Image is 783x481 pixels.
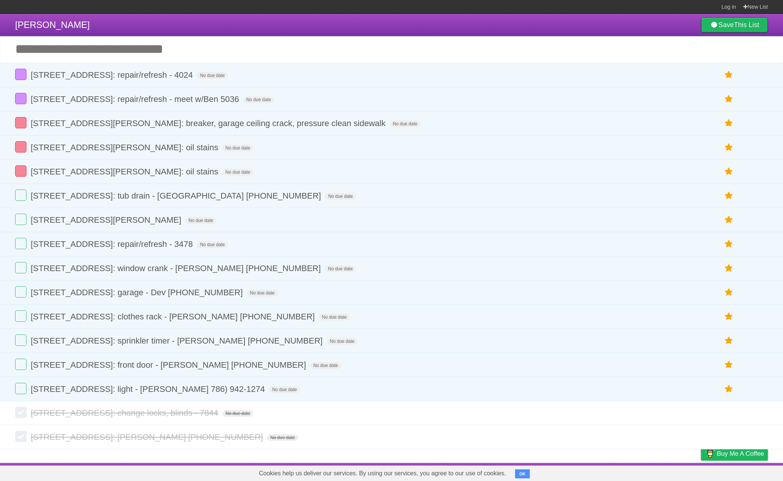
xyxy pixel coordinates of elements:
label: Done [15,286,26,298]
span: [STREET_ADDRESS][PERSON_NAME]: breaker, garage ceiling crack, pressure clean sidewalk [31,119,387,128]
span: No due date [319,314,350,321]
b: This List [734,21,759,29]
span: No due date [223,410,253,417]
span: No due date [325,193,356,200]
label: Done [15,383,26,394]
span: No due date [247,290,277,296]
label: Star task [722,214,736,226]
span: No due date [310,362,341,369]
span: [STREET_ADDRESS][PERSON_NAME]: oil stains [31,143,220,152]
span: [STREET_ADDRESS]: repair/refresh - meet w/Ben 5036 [31,94,241,104]
span: [STREET_ADDRESS][PERSON_NAME]: oil stains [31,167,220,176]
label: Star task [722,190,736,202]
label: Done [15,69,26,80]
span: [STREET_ADDRESS]: repair/refresh - 3478 [31,239,195,249]
span: [PERSON_NAME] [15,20,90,30]
label: Done [15,93,26,104]
span: No due date [186,217,216,224]
a: Buy me a coffee [701,447,768,461]
label: Star task [722,165,736,178]
label: Done [15,238,26,249]
span: No due date [197,72,227,79]
label: Star task [722,335,736,347]
label: Done [15,359,26,370]
label: Star task [722,262,736,274]
label: Star task [722,117,736,129]
span: Cookies help us deliver our services. By using our services, you agree to our use of cookies. [251,466,514,481]
a: Suggest a feature [720,465,768,479]
span: No due date [223,145,253,151]
a: Developers [625,465,656,479]
span: [STREET_ADDRESS]: clothes rack - [PERSON_NAME] [PHONE_NUMBER] [31,312,317,321]
label: Star task [722,93,736,105]
label: Done [15,431,26,442]
span: No due date [269,386,300,393]
span: [STREET_ADDRESS]: front door - [PERSON_NAME] [PHONE_NUMBER] [31,360,308,370]
label: Done [15,310,26,322]
label: Star task [722,238,736,250]
label: Star task [722,141,736,154]
a: About [600,465,616,479]
label: Done [15,190,26,201]
label: Done [15,262,26,273]
span: [STREET_ADDRESS]: light - [PERSON_NAME] 786) 942-1274 [31,384,267,394]
span: No due date [197,241,227,248]
span: No due date [325,265,356,272]
label: Done [15,407,26,418]
span: No due date [223,169,253,176]
span: No due date [267,434,298,441]
label: Star task [722,359,736,371]
span: [STREET_ADDRESS]: window crank - [PERSON_NAME] [PHONE_NUMBER] [31,264,323,273]
a: Terms [665,465,682,479]
label: Done [15,335,26,346]
span: No due date [390,120,420,127]
label: Done [15,165,26,177]
span: No due date [243,96,274,103]
span: [STREET_ADDRESS]: sprinkler timer - [PERSON_NAME] [PHONE_NUMBER] [31,336,325,345]
span: Buy me a coffee [717,447,764,460]
label: Star task [722,310,736,323]
label: Done [15,141,26,153]
span: [STREET_ADDRESS]: tub drain - [GEOGRAPHIC_DATA] [PHONE_NUMBER] [31,191,323,200]
a: Privacy [691,465,711,479]
button: OK [515,469,530,478]
label: Star task [722,286,736,299]
label: Done [15,214,26,225]
span: [STREET_ADDRESS]: change locks, blinds - 7844 [31,408,220,418]
img: Buy me a coffee [705,447,715,460]
span: [STREET_ADDRESS]: garage - Dev [PHONE_NUMBER] [31,288,244,297]
a: SaveThis List [701,17,768,32]
label: Star task [722,383,736,395]
span: [STREET_ADDRESS]: [PERSON_NAME] [PHONE_NUMBER] [31,432,265,442]
label: Star task [722,69,736,81]
span: [STREET_ADDRESS]: repair/refresh - 4024 [31,70,195,80]
span: No due date [327,338,357,345]
span: [STREET_ADDRESS][PERSON_NAME] [31,215,183,225]
label: Done [15,117,26,128]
